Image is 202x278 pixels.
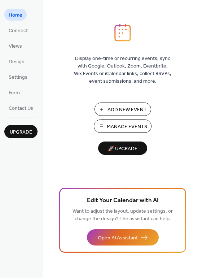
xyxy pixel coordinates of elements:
[107,123,147,131] span: Manage Events
[9,27,28,35] span: Connect
[98,234,138,242] span: Open AI Assistant
[94,120,151,133] button: Manage Events
[4,40,26,52] a: Views
[74,55,171,85] span: Display one-time or recurring events, sync with Google, Outlook, Zoom, Eventbrite, Wix Events or ...
[98,142,147,155] button: 🚀 Upgrade
[4,24,32,36] a: Connect
[102,144,143,154] span: 🚀 Upgrade
[107,106,147,114] span: Add New Event
[4,9,27,21] a: Home
[4,55,29,67] a: Design
[9,43,22,50] span: Views
[9,58,25,66] span: Design
[9,12,22,19] span: Home
[114,23,131,42] img: logo_icon.svg
[9,74,27,81] span: Settings
[87,196,159,206] span: Edit Your Calendar with AI
[73,207,173,224] span: Want to adjust the layout, update settings, or change the design? The assistant can help.
[4,86,24,98] a: Form
[95,103,151,116] button: Add New Event
[4,102,38,114] a: Contact Us
[87,229,159,246] button: Open AI Assistant
[9,89,20,97] span: Form
[10,129,32,136] span: Upgrade
[4,125,38,138] button: Upgrade
[9,105,33,112] span: Contact Us
[4,71,32,83] a: Settings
